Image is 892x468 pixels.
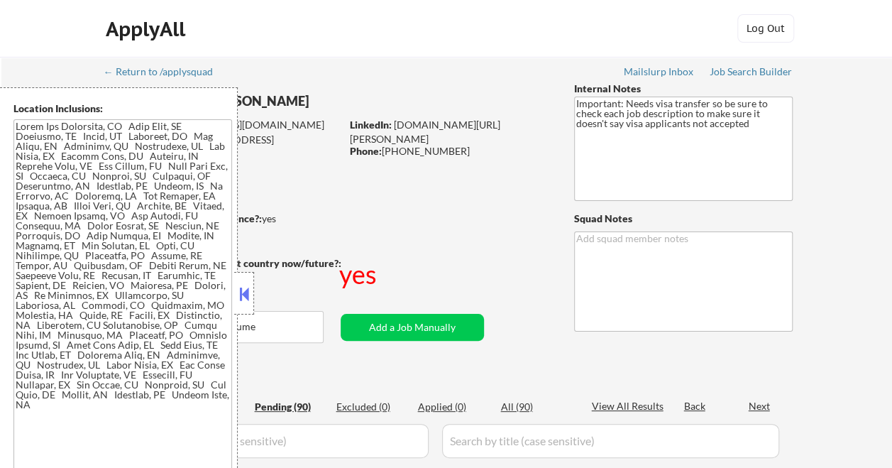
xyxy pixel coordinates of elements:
strong: Phone: [350,145,382,157]
div: Pending (90) [255,400,326,414]
div: yes [339,256,380,292]
div: Job Search Builder [710,67,793,77]
a: Mailslurp Inbox [624,66,695,80]
div: All (90) [501,400,572,414]
button: Log Out [737,14,794,43]
button: Add a Job Manually [341,314,484,341]
div: [PHONE_NUMBER] [350,144,551,158]
div: Internal Notes [574,82,793,96]
div: Applied (0) [418,400,489,414]
a: [DOMAIN_NAME][URL][PERSON_NAME] [350,119,500,145]
div: ApplyAll [106,17,189,41]
strong: LinkedIn: [350,119,392,131]
input: Search by company (case sensitive) [109,424,429,458]
div: Back [684,399,707,413]
div: Next [749,399,771,413]
div: Location Inclusions: [13,102,232,116]
a: ← Return to /applysquad [104,66,226,80]
input: Search by title (case sensitive) [442,424,779,458]
div: ← Return to /applysquad [104,67,226,77]
div: Squad Notes [574,212,793,226]
div: Mailslurp Inbox [624,67,695,77]
div: Excluded (0) [336,400,407,414]
div: View All Results [592,399,668,413]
